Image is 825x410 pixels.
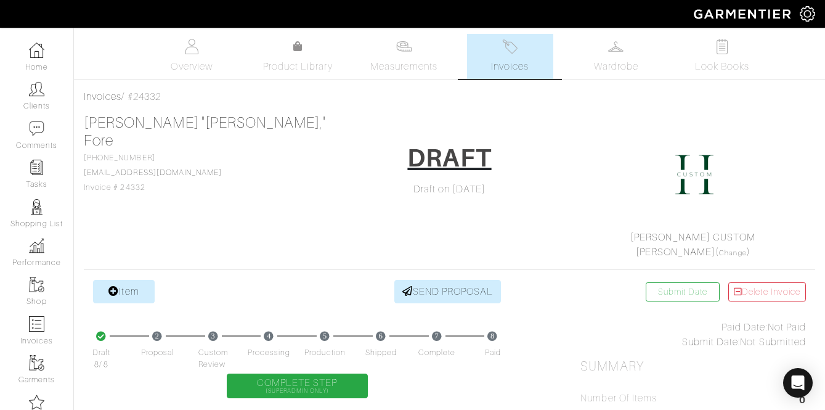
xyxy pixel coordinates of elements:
[594,59,638,74] span: Wardrobe
[585,230,800,260] div: ( )
[664,144,725,205] img: Xu4pDjgfsNsX2exS7cacv7QJ.png
[679,34,765,79] a: Look Books
[682,337,741,348] span: Submit Date:
[93,280,155,303] a: Item
[148,34,235,79] a: Overview
[714,39,729,54] img: todo-9ac3debb85659649dc8f770b8b6100bb5dab4b48dedcbae339e5042a72dfd3cc.svg
[365,347,397,359] span: Shipped
[208,331,219,341] span: 3
[487,331,498,341] span: 8
[360,34,447,79] a: Measurements
[29,43,44,58] img: dashboard-icon-dbcd8f5a0b271acd01030246c82b418ddd0df26cd7fceb0bd07c9910d44c42f6.png
[29,316,44,332] img: orders-icon-0abe47150d42831381b5fb84f609e132dff9fe21cb692f30cb5eec754e2cba89.png
[29,238,44,253] img: graph-8b7af3c665d003b59727f371ae50e7771705bf0c487971e6e97d053d13c5068d.png
[248,347,291,359] span: Processing
[29,395,44,410] img: companies-icon-14a0f246c7e91f24465de634b560f0151b0cc5c9ce11af5fac52e6d7d6371812.png
[29,355,44,371] img: garments-icon-b7da505a4dc4fd61783c78ac3ca0ef83fa9d6f193b1c9dc38574b1d14d53ca28.png
[29,277,44,292] img: garments-icon-b7da505a4dc4fd61783c78ac3ca0ef83fa9d6f193b1c9dc38574b1d14d53ca28.png
[407,143,491,173] h1: DRAFT
[418,347,455,359] span: Complete
[257,388,338,394] span: (SUPERADMIN ONLY)
[84,89,815,104] div: / #24332
[396,39,412,54] img: measurements-466bbee1fd09ba9460f595b01e5d73f9e2bff037440d3c8f018324cb6cdf7a4a.svg
[29,160,44,175] img: reminder-icon-8004d30b9f0a5d33ae49ab947aed9ed385cf756f9e5892f1edd6e32f2345188e.png
[800,6,815,22] img: gear-icon-white-bd11855cb880d31180b6d7d6211b90ccbf57a29d726f0c71d8c61bd08dd39cc2.png
[227,374,368,398] a: COMPLETE STEP(SUPERADMIN ONLY)
[171,59,212,74] span: Overview
[84,91,121,102] a: Invoices
[92,347,110,371] span: Draft 8/ 8
[580,320,806,350] div: Not Paid Not Submitted
[432,331,442,341] span: 7
[394,280,502,303] a: SEND PROPOSAL
[254,39,341,74] a: Product Library
[630,232,755,243] a: [PERSON_NAME] CUSTOM
[728,282,806,301] a: Delete Invoice
[799,393,806,409] span: 0
[580,359,806,374] h2: Summary
[721,322,768,333] span: Paid Date:
[467,34,553,79] a: Invoices
[376,331,386,341] span: 6
[573,34,659,79] a: Wardrobe
[198,347,228,371] span: Custom Review
[152,331,163,341] span: 2
[304,347,346,359] span: Production
[84,168,222,177] a: [EMAIL_ADDRESS][DOMAIN_NAME]
[608,39,624,54] img: wardrobe-487a4870c1b7c33e795ec22d11cfc2ed9d08956e64fb3008fe2437562e282088.svg
[29,81,44,97] img: clients-icon-6bae9207a08558b7cb47a8932f037763ab4055f8c8b6bfacd5dc20c3e0201464.png
[184,39,200,54] img: basicinfo-40fd8af6dae0f16599ec9e87c0ef1c0a1fdea2edbe929e3d69a839185d80c458.svg
[646,282,720,301] a: Submit Date
[29,121,44,136] img: comment-icon-a0a6a9ef722e966f86d9cbdc48e553b5cf19dbc54f86b18d962a5391bc8f6eb6.png
[84,115,327,149] a: [PERSON_NAME] "[PERSON_NAME]," Fore
[485,347,501,359] span: Paid
[719,249,746,256] a: Change
[337,182,563,197] div: Draft on [DATE]
[695,59,750,74] span: Look Books
[688,3,800,25] img: garmentier-logo-header-white-b43fb05a5012e4ada735d5af1a66efaba907eab6374d6393d1fbf88cb4ef424d.png
[783,368,813,398] div: Open Intercom Messenger
[264,331,274,341] span: 4
[580,393,657,404] h5: Number of Items
[263,59,333,74] span: Product Library
[29,199,44,215] img: stylists-icon-eb353228a002819b7ec25b43dbf5f0378dd9e0616d9560372ff212230b889e62.png
[491,59,529,74] span: Invoices
[84,154,222,192] span: [PHONE_NUMBER] Invoice # 24332
[370,59,437,74] span: Measurements
[502,39,518,54] img: orders-27d20c2124de7fd6de4e0e44c1d41de31381a507db9b33961299e4e07d508b8c.svg
[399,139,499,182] a: DRAFT
[320,331,330,341] span: 5
[636,247,716,258] a: [PERSON_NAME]
[141,347,174,359] span: Proposal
